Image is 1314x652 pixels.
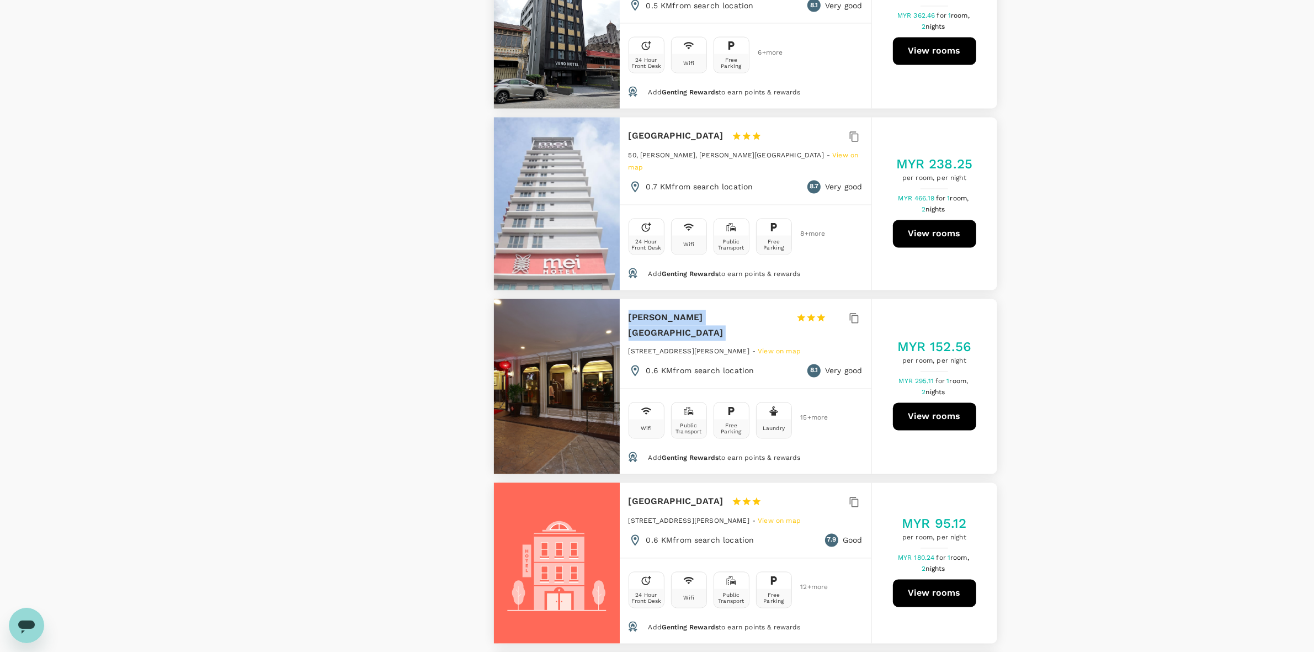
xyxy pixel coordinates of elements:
h6: [GEOGRAPHIC_DATA] [629,129,724,144]
span: 1 [947,378,970,385]
span: room, [950,195,969,203]
span: 1 [948,195,971,203]
div: Free Parking [716,57,747,70]
p: 0.7 KM from search location [646,182,753,193]
span: MYR 295.11 [899,378,936,385]
span: Genting Rewards [662,271,719,278]
span: per room, per night [897,356,972,367]
button: View rooms [893,38,976,65]
span: Genting Rewards [662,624,719,632]
span: 1 [948,554,971,562]
h5: MYR 152.56 [897,338,972,356]
span: 50, [PERSON_NAME], [PERSON_NAME][GEOGRAPHIC_DATA] [629,152,824,160]
span: room, [951,12,970,20]
span: nights [926,565,945,573]
span: 8 + more [801,231,817,238]
span: per room, per night [896,173,973,184]
span: Add to earn points & rewards [648,89,800,97]
span: nights [926,23,945,31]
div: Public Transport [716,239,747,251]
h5: MYR 95.12 [902,515,966,533]
p: Good [843,535,863,546]
span: room, [950,554,969,562]
span: nights [926,206,945,214]
span: 8.7 [810,182,818,193]
h6: [PERSON_NAME][GEOGRAPHIC_DATA] [629,310,788,341]
div: 24 Hour Front Desk [631,239,662,251]
p: 0.6 KM from search location [646,365,754,377]
p: Very good [825,182,862,193]
span: 2 [922,389,946,396]
h6: [GEOGRAPHIC_DATA] [629,494,724,510]
span: Add to earn points & rewards [648,624,800,632]
button: View rooms [893,220,976,248]
a: View on map [758,516,801,525]
div: Laundry [763,426,785,432]
button: View rooms [893,403,976,431]
span: for [936,195,947,203]
div: Free Parking [716,423,747,435]
span: room, [950,378,969,385]
div: 24 Hour Front Desk [631,592,662,605]
span: 2 [922,23,946,31]
p: Very good [825,365,862,377]
span: 2 [922,206,946,214]
span: - [752,517,758,525]
div: Wifi [683,242,695,248]
span: 7.9 [827,535,836,546]
span: Add to earn points & rewards [648,271,800,278]
span: 8.1 [810,365,818,377]
span: Add to earn points & rewards [648,454,800,462]
span: Genting Rewards [662,454,719,462]
span: for [937,12,948,20]
p: 0.6 KM from search location [646,535,754,546]
span: [STREET_ADDRESS][PERSON_NAME] [629,348,749,356]
iframe: Button to launch messaging window [9,608,44,643]
span: Genting Rewards [662,89,719,97]
span: MYR 180.24 [898,554,937,562]
div: Public Transport [674,423,704,435]
div: Wifi [641,426,652,432]
span: nights [926,389,945,396]
div: Public Transport [716,592,747,605]
span: View on map [758,348,801,356]
span: 1 [948,12,971,20]
div: Wifi [683,595,695,601]
button: View rooms [893,580,976,607]
span: 15 + more [801,415,817,422]
div: Wifi [683,61,695,67]
span: View on map [758,517,801,525]
span: - [827,152,832,160]
span: for [937,554,948,562]
span: 2 [922,565,946,573]
span: 6 + more [758,50,775,57]
div: Free Parking [759,592,789,605]
span: for [935,378,946,385]
span: per room, per night [902,533,966,544]
h5: MYR 238.25 [896,156,973,173]
span: - [752,348,758,356]
div: 24 Hour Front Desk [631,57,662,70]
a: View on map [758,347,801,356]
span: MYR 466.19 [898,195,937,203]
span: MYR 362.46 [897,12,937,20]
div: Free Parking [759,239,789,251]
span: [STREET_ADDRESS][PERSON_NAME] [629,517,749,525]
span: 12 + more [801,584,817,591]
